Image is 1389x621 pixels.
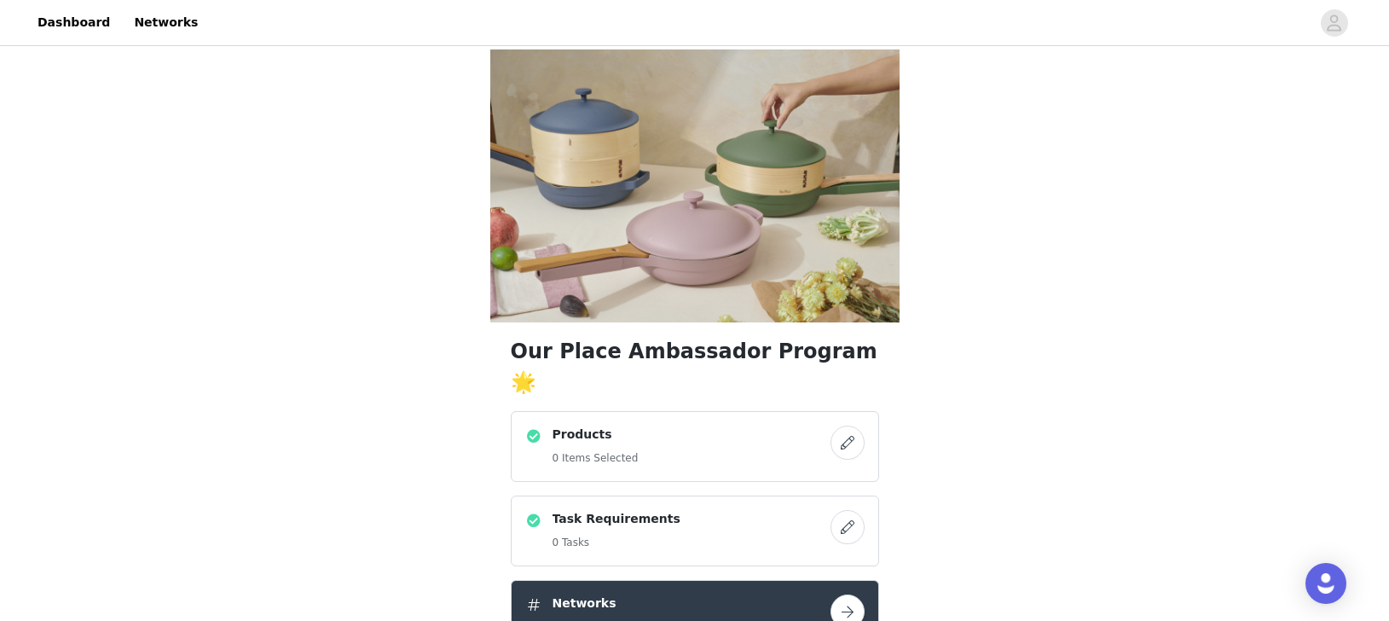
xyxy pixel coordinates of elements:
[553,510,680,528] h4: Task Requirements
[27,3,120,42] a: Dashboard
[1305,563,1346,604] div: Open Intercom Messenger
[553,595,616,612] h4: Networks
[490,49,900,322] img: campaign image
[511,411,879,482] div: Products
[553,426,639,444] h4: Products
[511,496,879,566] div: Task Requirements
[553,535,680,550] h5: 0 Tasks
[511,336,879,398] h1: Our Place Ambassador Program 🌟
[124,3,208,42] a: Networks
[553,450,639,466] h5: 0 Items Selected
[1326,9,1342,37] div: avatar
